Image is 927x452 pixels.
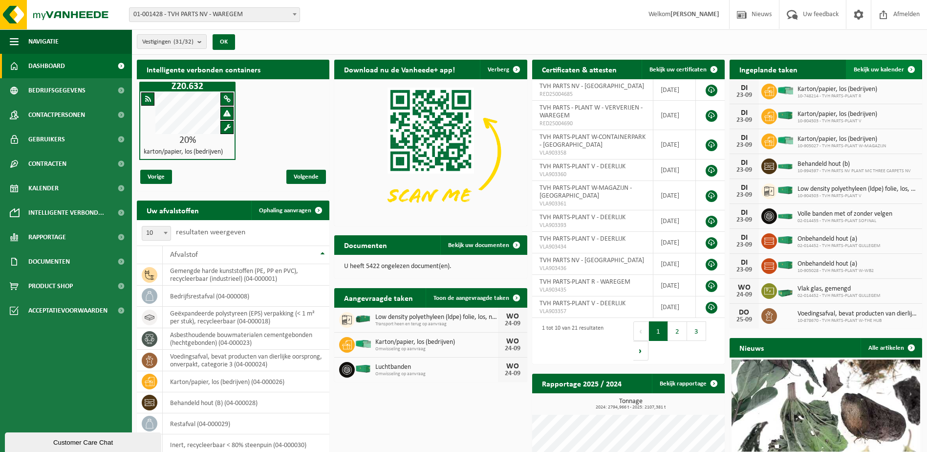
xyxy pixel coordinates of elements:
a: Bekijk rapportage [652,374,724,393]
td: [DATE] [653,181,696,210]
h2: Certificaten & attesten [532,60,626,79]
span: VLA903361 [539,200,646,208]
button: 3 [687,321,706,341]
td: behandeld hout (B) (04-000028) [163,392,329,413]
div: DI [734,109,754,117]
span: Vorige [140,170,172,184]
span: VLA903358 [539,149,646,157]
div: 25-09 [734,316,754,323]
td: [DATE] [653,79,696,101]
span: Vlak glas, gemengd [798,285,881,293]
td: asbesthoudende bouwmaterialen cementgebonden (hechtgebonden) (04-000023) [163,328,329,350]
span: Contactpersonen [28,103,85,127]
span: 02-014452 - TVH PARTS-PLANT GULLEGEM [798,293,881,299]
span: 10-994597 - TVH PARTS NV PLANT MC THREE CARPETS NV [798,168,911,174]
td: restafval (04-000029) [163,413,329,434]
div: DI [734,134,754,142]
div: 23-09 [734,217,754,224]
count: (31/32) [173,39,194,45]
span: 10-878670 - TVH PARTS-PLANT W-THE HUB [798,318,917,324]
td: [DATE] [653,296,696,318]
div: 24-09 [503,320,522,327]
span: Behandeld hout (b) [798,160,911,168]
h3: Tonnage [537,398,725,410]
h2: Download nu de Vanheede+ app! [334,60,465,79]
a: Toon de aangevraagde taken [426,288,526,308]
span: Onbehandeld hout (a) [798,235,881,243]
div: WO [503,362,522,370]
button: 2 [668,321,687,341]
h2: Intelligente verbonden containers [137,60,329,79]
img: HK-XC-40-GN-00 [777,111,794,120]
span: Afvalstof [170,251,198,259]
div: DI [734,184,754,192]
img: HK-XC-20-GN-00 [777,161,794,170]
span: Navigatie [28,29,59,54]
span: Karton/papier, los (bedrijven) [375,339,497,346]
span: 10 [142,226,171,240]
img: PB-MB-2000-MET-GN-01 [777,282,794,298]
button: OK [213,34,235,50]
div: DO [734,309,754,316]
button: 1 [649,321,668,341]
img: HK-XC-40-GN-00 [777,236,794,245]
span: TVH PARTS - PLANT W - VERVERIJEN - WAREGEM [539,104,643,119]
span: TVH PARTS NV - [GEOGRAPHIC_DATA] [539,257,644,264]
h2: Ingeplande taken [730,60,807,79]
span: Luchtbanden [375,363,497,371]
a: Bekijk uw kalender [846,60,921,79]
div: WO [734,284,754,292]
h2: Aangevraagde taken [334,288,423,307]
div: 23-09 [734,192,754,199]
td: [DATE] [653,159,696,181]
label: resultaten weergeven [176,228,245,236]
span: 02-014452 - TVH PARTS-PLANT GULLEGEM [798,243,881,249]
span: Bekijk uw documenten [448,242,509,249]
span: TVH PARTS-PLANT V - DEERLIJK [539,300,625,307]
button: Verberg [480,60,526,79]
span: VLA903436 [539,265,646,272]
span: TVH PARTS-PLANT V - DEERLIJK [539,214,625,221]
img: HK-XZ-20-GN-00 [355,311,371,327]
h2: Uw afvalstoffen [137,201,209,220]
span: Ophaling aanvragen [259,207,311,214]
span: TVH PARTS-PLANT R - WAREGEM [539,278,630,286]
span: Voedingsafval, bevat producten van dierlijke oorsprong, onverpakt, categorie 3 [798,310,917,318]
td: voedingsafval, bevat producten van dierlijke oorsprong, onverpakt, categorie 3 (04-000024) [163,350,329,371]
a: Bekijk uw certificaten [642,60,724,79]
img: HK-XP-30-GN-00 [777,86,794,95]
span: 02-014455 - TVH PARTS-PLANT SOFINAL [798,218,892,224]
a: Ophaling aanvragen [251,201,328,220]
span: 10-748214 - TVH PARTS-PLANT R [798,93,877,99]
td: gemengde harde kunststoffen (PE, PP en PVC), recycleerbaar (industrieel) (04-000001) [163,264,329,286]
span: TVH PARTS-PLANT V - DEERLIJK [539,235,625,243]
strong: [PERSON_NAME] [670,11,719,18]
img: HK-XC-40-GN-00 [355,364,371,373]
h1: Z20.632 [142,82,233,91]
div: 24-09 [503,370,522,377]
span: Omwisseling op aanvraag [375,371,497,377]
span: 01-001428 - TVH PARTS NV - WAREGEM [129,7,300,22]
h2: Rapportage 2025 / 2024 [532,374,631,393]
button: Previous [633,321,649,341]
img: Download de VHEPlus App [334,79,527,224]
span: Karton/papier, los (bedrijven) [798,86,877,93]
span: Transport heen en terug op aanvraag [375,321,497,327]
p: U heeft 5422 ongelezen document(en). [344,263,517,270]
td: [DATE] [653,210,696,232]
span: RED25004685 [539,90,646,98]
td: geëxpandeerde polystyreen (EPS) verpakking (< 1 m² per stuk), recycleerbaar (04-000018) [163,307,329,328]
div: 23-09 [734,242,754,249]
a: Bekijk uw documenten [440,235,526,255]
h2: Documenten [334,235,397,254]
div: DI [734,234,754,242]
div: DI [734,259,754,267]
span: Bekijk uw kalender [854,67,904,73]
button: Next [633,341,648,361]
span: Onbehandeld hout (a) [798,260,874,268]
span: Bekijk uw certificaten [649,67,707,73]
span: 10-905027 - TVH PARTS-PLANT W-MAGAZIJN [798,143,886,149]
span: TVH PARTS-PLANT W-MAGAZIJN - [GEOGRAPHIC_DATA] [539,184,632,200]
